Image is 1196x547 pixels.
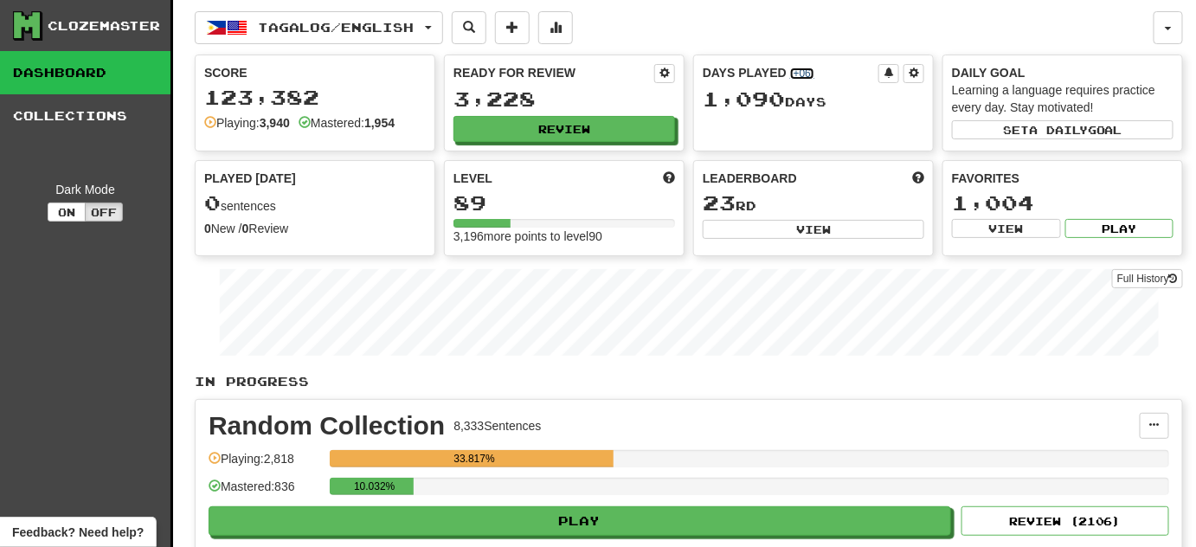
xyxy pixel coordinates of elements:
button: Off [85,203,123,222]
button: Play [1065,219,1174,238]
div: 89 [453,192,675,214]
span: 0 [204,190,221,215]
span: Score more points to level up [663,170,675,187]
div: Ready for Review [453,64,654,81]
strong: 3,940 [260,116,290,130]
button: View [703,220,924,239]
div: 33.817% [335,450,614,467]
div: 8,333 Sentences [453,417,541,434]
div: Score [204,64,426,81]
button: Search sentences [452,11,486,44]
div: 3,196 more points to level 90 [453,228,675,245]
div: Favorites [952,170,1173,187]
button: Seta dailygoal [952,120,1173,139]
div: Daily Goal [952,64,1173,81]
span: Leaderboard [703,170,797,187]
button: Review [453,116,675,142]
button: Tagalog/English [195,11,443,44]
div: New / Review [204,220,426,237]
button: More stats [538,11,573,44]
div: Playing: [204,114,290,132]
div: Days Played [703,64,878,81]
p: In Progress [195,373,1183,390]
div: Learning a language requires practice every day. Stay motivated! [952,81,1173,116]
div: 1,004 [952,192,1173,214]
a: (+06) [790,68,814,80]
div: Day s [703,88,924,111]
div: 3,228 [453,88,675,110]
div: Random Collection [209,413,445,439]
strong: 0 [242,222,249,235]
div: Mastered: 836 [209,478,321,506]
button: On [48,203,86,222]
div: Clozemaster [48,17,160,35]
span: Tagalog / English [259,20,415,35]
button: Add sentence to collection [495,11,530,44]
a: Full History [1112,269,1183,288]
strong: 1,954 [364,116,395,130]
span: 23 [703,190,736,215]
span: This week in points, UTC [912,170,924,187]
span: Played [DATE] [204,170,296,187]
button: View [952,219,1061,238]
div: Dark Mode [13,181,158,198]
strong: 0 [204,222,211,235]
span: 1,090 [703,87,785,111]
button: Review (2106) [961,506,1169,536]
span: a daily [1029,124,1088,136]
div: 10.032% [335,478,414,495]
span: Open feedback widget [12,524,144,541]
div: 123,382 [204,87,426,108]
div: Playing: 2,818 [209,450,321,479]
div: Mastered: [299,114,395,132]
div: rd [703,192,924,215]
button: Play [209,506,951,536]
div: sentences [204,192,426,215]
span: Level [453,170,492,187]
